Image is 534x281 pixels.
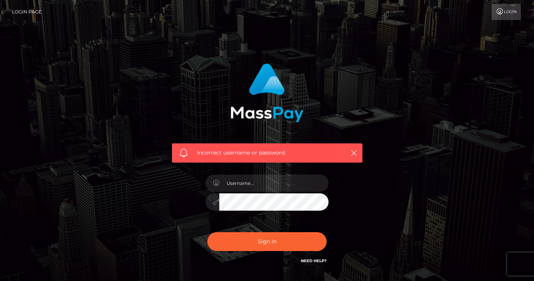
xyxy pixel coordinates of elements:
[207,232,327,251] button: Sign in
[197,149,337,157] span: Incorrect username or password.
[230,63,304,122] img: MassPay Login
[301,258,327,263] a: Need Help?
[219,175,329,192] input: Username...
[12,4,42,20] a: Login Page
[492,4,521,20] a: Login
